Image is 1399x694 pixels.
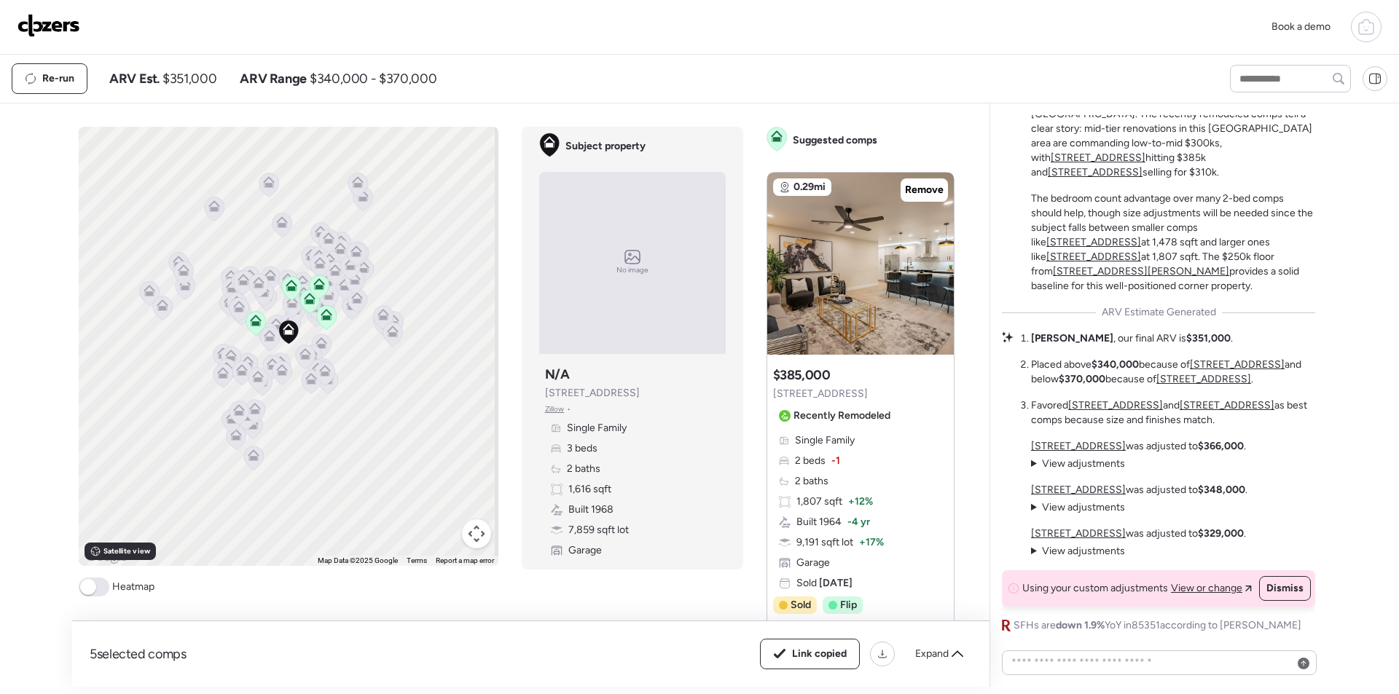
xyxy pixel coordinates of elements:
[568,502,614,517] span: Built 1968
[240,70,307,87] span: ARV Range
[1198,527,1244,540] strong: $329,000
[1031,192,1315,293] p: The bedroom count advantage over many 2-bed comps should help, though size adjustments will be ne...
[795,474,828,489] span: 2 baths
[1014,618,1301,633] span: SFHs are YoY in 85351 according to [PERSON_NAME]
[905,183,944,197] span: Remove
[310,70,436,87] span: $340,000 - $370,000
[82,547,130,566] a: Open this area in Google Maps (opens a new window)
[795,454,826,468] span: 2 beds
[1031,358,1315,387] li: Placed above because of and below because of .
[1180,399,1274,411] a: [STREET_ADDRESS]
[568,543,602,558] span: Garage
[112,580,154,594] span: Heatmap
[1031,500,1125,515] summary: View adjustments
[817,577,853,589] span: [DATE]
[1059,373,1105,385] strong: $370,000
[567,441,597,456] span: 3 beds
[796,535,853,550] span: 9,191 sqft lot
[568,523,629,537] span: 7,859 sqft lot
[1031,439,1246,454] p: was adjusted to .
[1171,581,1242,596] span: View or change
[795,433,855,448] span: Single Family
[1102,305,1216,320] span: ARV Estimate Generated
[1031,332,1113,344] strong: [PERSON_NAME]
[1031,440,1126,452] a: [STREET_ADDRESS]
[773,387,868,401] span: [STREET_ADDRESS]
[1031,331,1233,346] li: , our final ARV is .
[1046,251,1141,263] a: [STREET_ADDRESS]
[109,70,160,87] span: ARV Est.
[545,403,565,415] span: Zillow
[1171,581,1252,596] a: View or change
[1056,619,1105,631] span: down 1.9%
[567,403,571,415] span: •
[791,598,811,612] span: Sold
[792,647,847,661] span: Link copied
[1031,544,1125,559] summary: View adjustments
[1031,398,1315,427] li: Favored and as best comps because size and finishes match.
[1190,358,1285,371] a: [STREET_ADDRESS]
[17,14,80,37] img: Logo
[1042,545,1125,557] span: View adjustments
[1266,581,1304,596] span: Dismiss
[773,366,831,384] h3: $385,000
[1046,236,1141,248] a: [STREET_ADDRESS]
[1053,265,1229,277] a: [STREET_ADDRESS][PERSON_NAME]
[567,462,600,476] span: 2 baths
[1198,440,1244,452] strong: $366,000
[793,133,877,148] span: Suggested comps
[1198,484,1245,496] strong: $348,000
[318,556,398,564] span: Map Data ©2025 Google
[789,620,889,634] span: 20 days until pending
[1156,373,1251,385] a: [STREET_ADDRESS]
[1051,151,1145,164] a: [STREET_ADDRESS]
[82,547,130,566] img: Google
[1092,358,1139,371] strong: $340,000
[915,647,949,661] span: Expand
[1031,78,1315,180] p: This 3/2 corner lot property benefits from extra yard space and partial golf views, but faces tra...
[847,515,870,529] span: -4 yr
[407,556,427,564] a: Terms (opens in new tab)
[1042,501,1125,513] span: View adjustments
[796,576,853,591] span: Sold
[1048,166,1143,178] a: [STREET_ADDRESS]
[545,366,570,383] h3: N/A
[796,556,830,570] span: Garage
[103,545,150,557] span: Satellite view
[1186,332,1231,344] strong: $351,000
[42,71,74,86] span: Re-run
[462,519,491,548] button: Map camera controls
[840,598,857,612] span: Flip
[616,264,648,276] span: No image
[436,556,494,564] a: Report a map error
[793,409,890,423] span: Recently Remodeled
[859,535,884,550] span: + 17%
[565,139,646,154] span: Subject property
[1022,581,1168,596] span: Using your custom adjustments
[1031,457,1125,471] summary: View adjustments
[1068,399,1163,411] a: [STREET_ADDRESS]
[848,494,873,509] span: + 12%
[545,386,640,401] span: [STREET_ADDRESS]
[90,645,187,663] span: 5 selected comps
[793,180,826,194] span: 0.29mi
[1031,527,1126,540] a: [STREET_ADDRESS]
[831,454,840,468] span: -1
[567,421,627,435] span: Single Family
[162,70,216,87] span: $351,000
[1031,483,1247,497] p: was adjusted to .
[1031,484,1126,496] a: [STREET_ADDRESS]
[1042,457,1125,470] span: View adjustments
